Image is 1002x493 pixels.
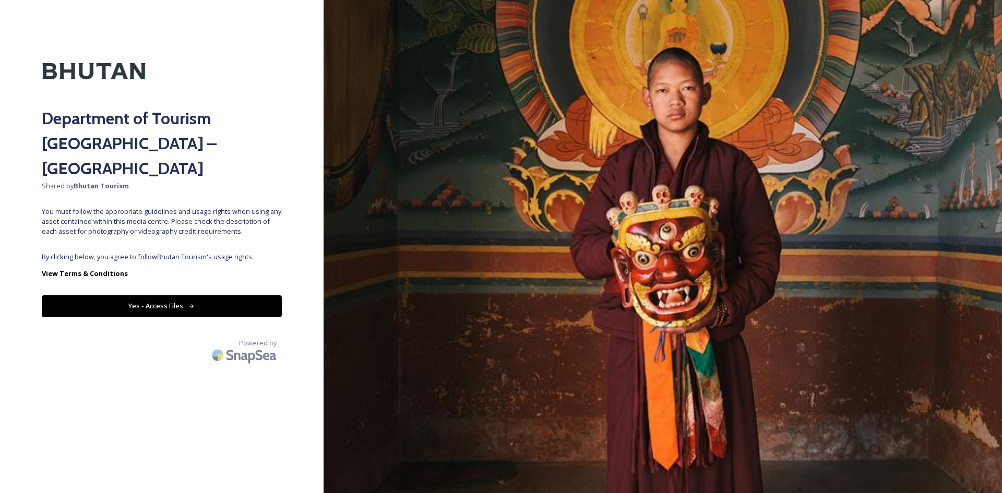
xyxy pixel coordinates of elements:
button: Yes - Access Files [42,295,282,317]
img: Kingdom-of-Bhutan-Logo.png [42,42,146,101]
span: Shared by [42,181,282,191]
strong: View Terms & Conditions [42,269,128,278]
span: By clicking below, you agree to follow Bhutan Tourism 's usage rights. [42,252,282,262]
span: You must follow the appropriate guidelines and usage rights when using any asset contained within... [42,207,282,237]
h2: Department of Tourism [GEOGRAPHIC_DATA] – [GEOGRAPHIC_DATA] [42,106,282,181]
img: SnapSea Logo [209,343,282,367]
a: View Terms & Conditions [42,267,282,280]
span: Powered by [239,338,277,348]
strong: Bhutan Tourism [74,181,129,190]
